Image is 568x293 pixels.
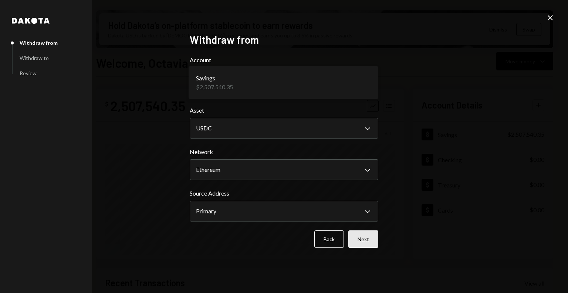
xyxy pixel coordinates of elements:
div: Savings [196,74,233,83]
button: Network [190,159,378,180]
button: Next [348,230,378,248]
label: Asset [190,106,378,115]
h2: Withdraw from [190,33,378,47]
div: Withdraw to [20,55,49,61]
button: Asset [190,118,378,139]
div: Withdraw from [20,40,58,46]
div: Review [20,70,37,76]
label: Network [190,147,378,156]
button: Back [314,230,344,248]
label: Account [190,56,378,64]
div: $2,507,540.35 [196,83,233,91]
label: Source Address [190,189,378,198]
button: Source Address [190,201,378,222]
